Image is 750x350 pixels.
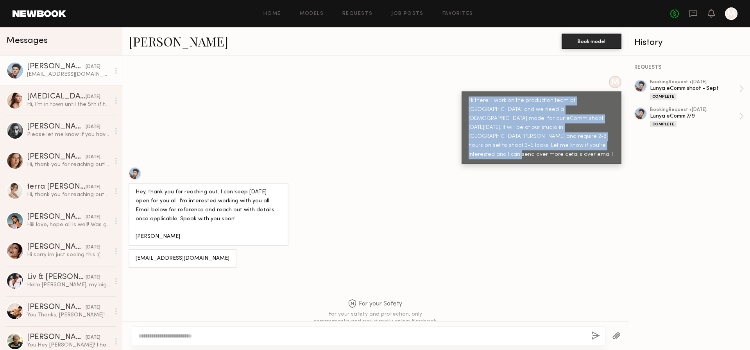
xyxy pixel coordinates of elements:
div: Hi, I’m in town until the 5th if there’s any jobs available! [27,101,110,108]
div: Hi there! I work on the production team at [GEOGRAPHIC_DATA] and we need a [DEMOGRAPHIC_DATA] mod... [469,96,614,159]
span: For your Safety [348,299,402,309]
div: [DATE] [86,93,100,101]
div: [PERSON_NAME] [27,153,86,161]
div: Hi sorry im just seeing this :( [27,251,110,259]
div: Complete [650,121,677,127]
div: booking Request • [DATE] [650,107,739,112]
div: For your safety and protection, only communicate and pay directly within Newbook [313,311,438,325]
div: [DATE] [86,123,100,131]
a: bookingRequest •[DATE]Lunya eComm shoot - SeptComplete [650,80,744,100]
div: Lunya eComm shoot - Sept [650,85,739,92]
div: [DATE] [86,304,100,311]
a: Favorites [442,11,473,16]
div: [PERSON_NAME] [27,63,86,71]
div: [DATE] [86,274,100,281]
a: Home [263,11,281,16]
div: terra [PERSON_NAME] [27,183,86,191]
div: [PERSON_NAME] [27,123,86,131]
div: You: Thanks, [PERSON_NAME]! Just sent you an email. [27,311,110,319]
div: [DATE] [86,154,100,161]
a: Book model [562,37,621,44]
div: Please let me know if you have any questions for me in the meantime ❤️ [27,131,110,138]
div: [PERSON_NAME] [27,243,86,251]
div: Hiii love, hope all is well! Was going through my messages on Newbook and thought I would shoot y... [27,221,110,229]
div: Hello [PERSON_NAME], my biggest apologize we have not been in our account in some time. Please le... [27,281,110,289]
div: You: Hey [PERSON_NAME]! I hope you're having a good [DATE]. We are seeking a model for our eComm ... [27,341,110,349]
div: [EMAIL_ADDRESS][DOMAIN_NAME] [27,71,110,78]
a: Requests [342,11,372,16]
a: bookingRequest •[DATE]Lunya eComm 7/9Complete [650,107,744,127]
div: Hi, thank you for reaching out! It will be a pleasure to work with you again! I’m definitely down... [27,161,110,168]
div: Liv & [PERSON_NAME] [27,273,86,281]
button: Book model [562,34,621,49]
div: [PERSON_NAME] [27,334,86,341]
div: booking Request • [DATE] [650,80,739,85]
div: [MEDICAL_DATA][PERSON_NAME] [27,93,86,101]
div: REQUESTS [634,65,744,70]
a: Job Posts [391,11,424,16]
div: [EMAIL_ADDRESS][DOMAIN_NAME] [136,254,229,263]
div: History [634,38,744,47]
div: [PERSON_NAME] [27,304,86,311]
div: [DATE] [86,214,100,221]
div: [DATE] [86,184,100,191]
div: Complete [650,93,677,100]
a: [PERSON_NAME] [129,33,228,50]
div: [PERSON_NAME] [27,213,86,221]
a: M [725,7,737,20]
div: Hi, thank you for reaching out and considering me for this upcoming shoot. I will respond via ema... [27,191,110,198]
div: [DATE] [86,63,100,71]
div: [DATE] [86,244,100,251]
a: Models [300,11,324,16]
div: Hey, thank you for reaching out. I can keep [DATE] open for you all. I’m interested working with ... [136,188,281,242]
div: Lunya eComm 7/9 [650,112,739,120]
div: [DATE] [86,334,100,341]
span: Messages [6,36,48,45]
